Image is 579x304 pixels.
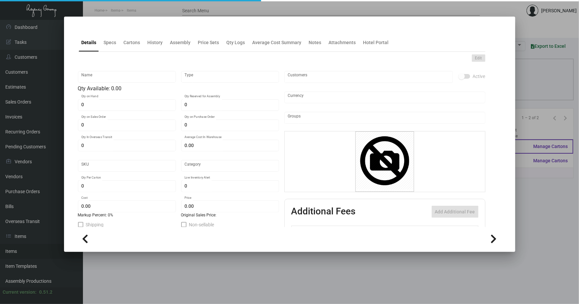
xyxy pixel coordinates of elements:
[78,85,279,93] div: Qty Available: 0.00
[291,226,312,238] th: Active
[413,226,440,238] th: Price
[386,226,413,238] th: Cost
[440,226,470,238] th: Price type
[291,206,356,218] h2: Additional Fees
[312,226,386,238] th: Type
[435,209,475,214] span: Add Additional Fee
[288,74,449,80] input: Add new..
[473,72,485,80] span: Active
[124,39,140,46] div: Cartons
[253,39,302,46] div: Average Cost Summary
[309,39,322,46] div: Notes
[329,39,356,46] div: Attachments
[82,39,97,46] div: Details
[432,206,478,218] button: Add Additional Fee
[3,289,36,296] div: Current version:
[288,115,482,120] input: Add new..
[148,39,163,46] div: History
[363,39,389,46] div: Hotel Portal
[189,221,214,229] span: Non-sellable
[472,54,485,62] button: Edit
[39,289,52,296] div: 0.51.2
[104,39,116,46] div: Specs
[475,55,482,61] span: Edit
[86,221,104,229] span: Shipping
[170,39,191,46] div: Assembly
[227,39,245,46] div: Qty Logs
[198,39,219,46] div: Price Sets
